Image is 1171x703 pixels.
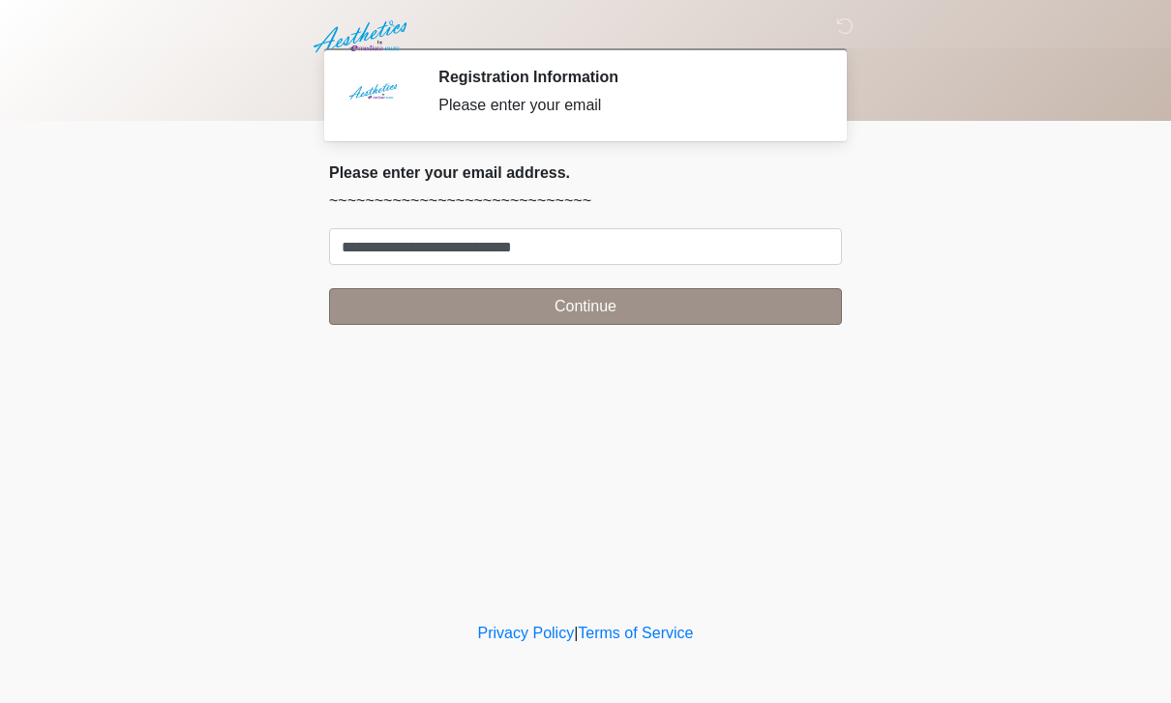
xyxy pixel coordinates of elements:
div: Please enter your email [438,94,813,117]
img: Agent Avatar [344,68,402,126]
a: Privacy Policy [478,625,575,641]
p: ~~~~~~~~~~~~~~~~~~~~~~~~~~~~~ [329,190,842,213]
img: Aesthetics by Emediate Cure Logo [310,15,415,59]
h2: Please enter your email address. [329,163,842,182]
h2: Registration Information [438,68,813,86]
a: Terms of Service [578,625,693,641]
a: | [574,625,578,641]
button: Continue [329,288,842,325]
